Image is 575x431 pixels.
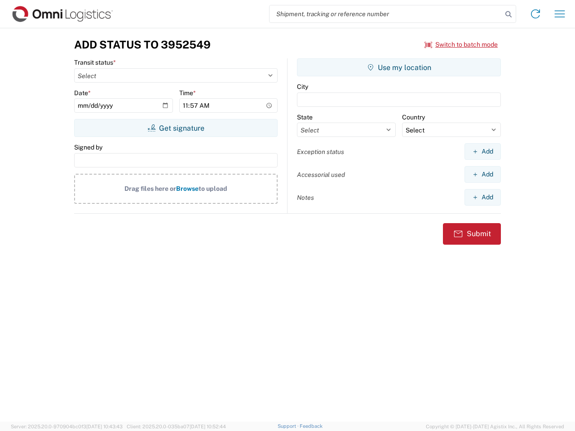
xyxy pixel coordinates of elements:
[278,423,300,429] a: Support
[297,58,501,76] button: Use my location
[402,113,425,121] label: Country
[179,89,196,97] label: Time
[190,424,226,429] span: [DATE] 10:52:44
[297,171,345,179] label: Accessorial used
[426,422,564,431] span: Copyright © [DATE]-[DATE] Agistix Inc., All Rights Reserved
[74,119,278,137] button: Get signature
[443,223,501,245] button: Submit
[124,185,176,192] span: Drag files here or
[300,423,323,429] a: Feedback
[297,83,308,91] label: City
[176,185,199,192] span: Browse
[270,5,502,22] input: Shipment, tracking or reference number
[464,143,501,160] button: Add
[464,189,501,206] button: Add
[199,185,227,192] span: to upload
[74,38,211,51] h3: Add Status to 3952549
[86,424,123,429] span: [DATE] 10:43:43
[297,194,314,202] label: Notes
[11,424,123,429] span: Server: 2025.20.0-970904bc0f3
[127,424,226,429] span: Client: 2025.20.0-035ba07
[74,143,102,151] label: Signed by
[297,148,344,156] label: Exception status
[425,37,498,52] button: Switch to batch mode
[74,58,116,66] label: Transit status
[297,113,313,121] label: State
[464,166,501,183] button: Add
[74,89,91,97] label: Date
